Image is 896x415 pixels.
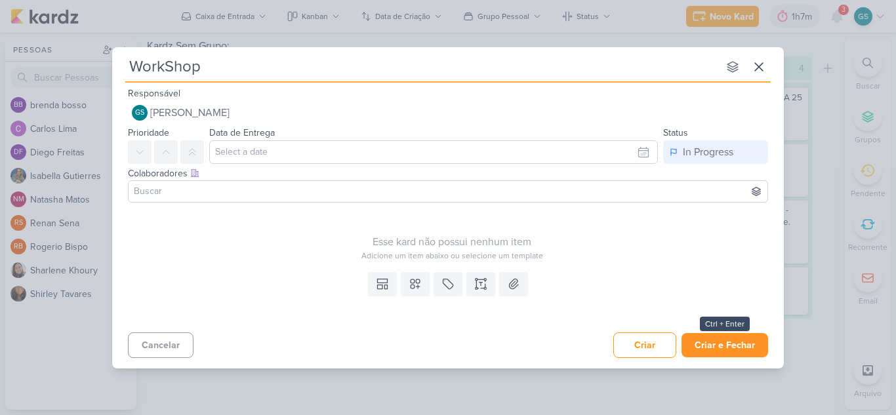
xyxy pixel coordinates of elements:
p: GS [135,109,144,117]
label: Data de Entrega [209,127,275,138]
button: GS [PERSON_NAME] [128,101,768,125]
input: Kard Sem Título [125,55,718,79]
label: Status [663,127,688,138]
span: [PERSON_NAME] [150,105,230,121]
div: Guilherme Santos [132,105,148,121]
button: Cancelar [128,332,193,358]
button: Criar [613,332,676,358]
div: Esse kard não possui nenhum item [128,234,776,250]
button: In Progress [663,140,768,164]
div: Ctrl + Enter [700,317,750,331]
div: Adicione um item abaixo ou selecione um template [128,250,776,262]
input: Select a date [209,140,658,164]
div: Colaboradores [128,167,768,180]
div: In Progress [683,144,733,160]
label: Responsável [128,88,180,99]
label: Prioridade [128,127,169,138]
button: Criar e Fechar [682,333,768,357]
input: Buscar [131,184,765,199]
